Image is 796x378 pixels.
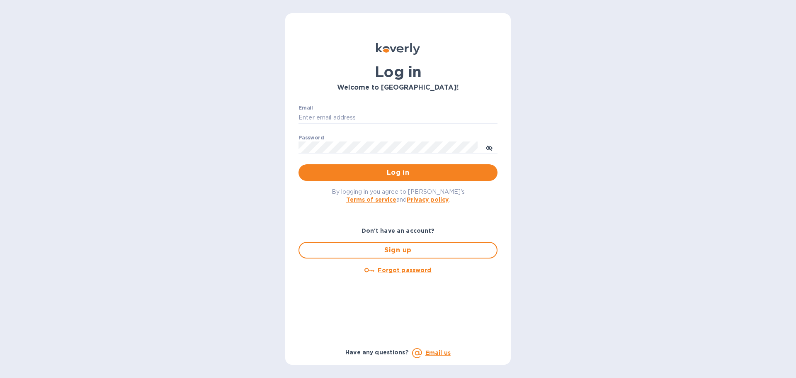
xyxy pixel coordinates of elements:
[298,135,324,140] label: Password
[332,188,465,203] span: By logging in you agree to [PERSON_NAME]'s and .
[298,164,498,181] button: Log in
[298,84,498,92] h3: Welcome to [GEOGRAPHIC_DATA]!
[298,63,498,80] h1: Log in
[305,168,491,178] span: Log in
[306,245,490,255] span: Sign up
[481,139,498,156] button: toggle password visibility
[345,349,409,356] b: Have any questions?
[298,105,313,110] label: Email
[298,242,498,259] button: Sign up
[346,196,396,203] a: Terms of service
[362,227,435,234] b: Don't have an account?
[376,43,420,55] img: Koverly
[425,349,451,356] a: Email us
[407,196,449,203] a: Privacy policy
[378,267,431,273] u: Forgot password
[298,112,498,124] input: Enter email address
